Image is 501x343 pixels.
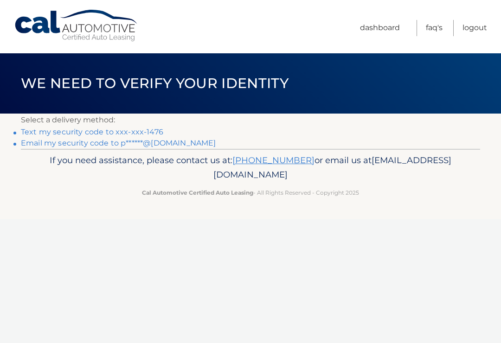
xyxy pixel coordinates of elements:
a: Cal Automotive [14,9,139,42]
a: Email my security code to p******@[DOMAIN_NAME] [21,139,216,147]
a: Text my security code to xxx-xxx-1476 [21,127,163,136]
a: [PHONE_NUMBER] [232,155,315,165]
a: Logout [462,20,487,36]
p: If you need assistance, please contact us at: or email us at [35,153,466,183]
p: Select a delivery method: [21,114,480,127]
a: Dashboard [360,20,400,36]
strong: Cal Automotive Certified Auto Leasing [142,189,253,196]
a: FAQ's [426,20,443,36]
span: We need to verify your identity [21,75,289,92]
p: - All Rights Reserved - Copyright 2025 [35,188,466,197]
